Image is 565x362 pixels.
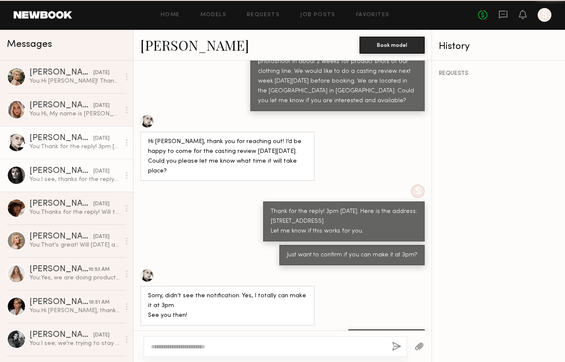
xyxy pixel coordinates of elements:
[29,77,120,85] div: You: Hi [PERSON_NAME]! Thanks for the reply. We don't have an exact date, but we are constantly t...
[29,167,93,175] div: [PERSON_NAME]
[356,12,390,18] a: Favorites
[538,8,551,22] a: S
[439,71,558,77] div: REQUESTS
[7,40,52,49] span: Messages
[93,331,110,339] div: [DATE]
[247,12,280,18] a: Requests
[93,135,110,143] div: [DATE]
[287,250,417,260] div: Just want to confirm if you can make it at 3pm?
[29,208,120,216] div: You: Thanks for the reply! Will the next day([DATE]) afternoon be ok?
[140,36,249,54] a: [PERSON_NAME]
[88,266,110,274] div: 10:53 AM
[93,167,110,175] div: [DATE]
[148,291,307,321] div: Sorry, didn’t see the notification. Yes, I totally can make it at 3pm See you then!
[89,299,110,307] div: 10:51 AM
[271,207,417,236] div: Thank for the reply! 3pm [DATE]. Here is the address: [STREET_ADDRESS] Let me know if this works ...
[29,134,93,143] div: [PERSON_NAME]
[93,233,110,241] div: [DATE]
[359,37,425,54] button: Book model
[29,200,93,208] div: [PERSON_NAME]
[29,274,120,282] div: You: Yes, we are doing product photoshoots for our clothing line for e-commerce. We do dresses, t...
[93,200,110,208] div: [DATE]
[29,331,93,339] div: [PERSON_NAME]
[29,307,120,315] div: You: Hi [PERSON_NAME], thanks for the reply! but I think we are fully booked this week. We'll kee...
[29,175,120,184] div: You: I see, thanks for the reply. We'll let you know in the future if anything opens up!
[29,339,120,348] div: You: I see; we're trying to stay in our budget to be around $100/hr. Thank you for the info, we'l...
[359,41,425,48] a: Book model
[439,42,558,52] div: History
[200,12,226,18] a: Models
[300,12,336,18] a: Job Posts
[29,101,93,110] div: [PERSON_NAME]
[93,69,110,77] div: [DATE]
[29,241,120,249] div: You: That's great! Will [DATE] at 2pm be ok? Here is our address: [STREET_ADDRESS]
[29,69,93,77] div: [PERSON_NAME]
[148,137,307,176] div: Hi [PERSON_NAME], thank you for reaching out! I’d be happy to come for the casting review [DATE][...
[161,12,180,18] a: Home
[29,110,120,118] div: You: Hi, My name is [PERSON_NAME], I'm with [PERSON_NAME]. We are looking to schedule a photoshoo...
[93,102,110,110] div: [DATE]
[29,265,88,274] div: [PERSON_NAME]
[29,298,89,307] div: [PERSON_NAME]
[258,37,417,106] div: Hi, My name is [PERSON_NAME], I'm with [PERSON_NAME]. We are looking to schedule a photoshoot in ...
[29,233,93,241] div: [PERSON_NAME]
[29,143,120,151] div: You: Thank for the reply! 3pm [DATE]. Here is the address: [STREET_ADDRESS] Let me know if this w...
